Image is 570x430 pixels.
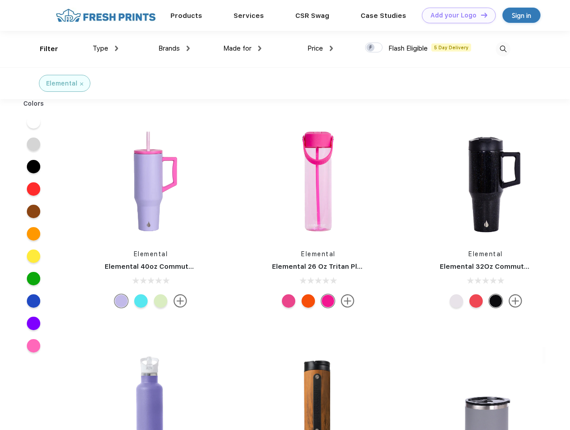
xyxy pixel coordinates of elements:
[223,44,251,52] span: Made for
[440,262,561,271] a: Elemental 32Oz Commuter Tumbler
[321,294,335,308] div: Hot pink
[295,12,329,20] a: CSR Swag
[282,294,295,308] div: Pink Checkers
[154,294,167,308] div: Key Lime
[301,250,336,258] a: Elemental
[259,121,378,241] img: func=resize&h=266
[272,262,420,271] a: Elemental 26 Oz Tritan Plastic Water Bottle
[17,99,51,108] div: Colors
[468,250,503,258] a: Elemental
[307,44,323,52] span: Price
[330,46,333,51] img: dropdown.png
[46,79,77,88] div: Elemental
[341,294,354,308] img: more.svg
[481,13,487,17] img: DT
[302,294,315,308] div: Good Vibes
[105,262,226,271] a: Elemental 40oz Commuter Tumbler
[496,42,510,56] img: desktop_search.svg
[170,12,202,20] a: Products
[426,121,545,241] img: func=resize&h=266
[115,294,128,308] div: Lilac Tie Dye
[187,46,190,51] img: dropdown.png
[469,294,483,308] div: Red
[258,46,261,51] img: dropdown.png
[53,8,158,23] img: fo%20logo%202.webp
[509,294,522,308] img: more.svg
[40,44,58,54] div: Filter
[134,294,148,308] div: Blue Tie Dye
[512,10,531,21] div: Sign in
[388,44,428,52] span: Flash Eligible
[91,121,210,241] img: func=resize&h=266
[489,294,502,308] div: Black Speckle
[80,82,83,86] img: filter_cancel.svg
[174,294,187,308] img: more.svg
[430,12,476,19] div: Add your Logo
[115,46,118,51] img: dropdown.png
[431,43,471,52] span: 5 Day Delivery
[234,12,264,20] a: Services
[93,44,108,52] span: Type
[158,44,180,52] span: Brands
[450,294,463,308] div: Matte White
[502,8,540,23] a: Sign in
[134,250,168,258] a: Elemental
